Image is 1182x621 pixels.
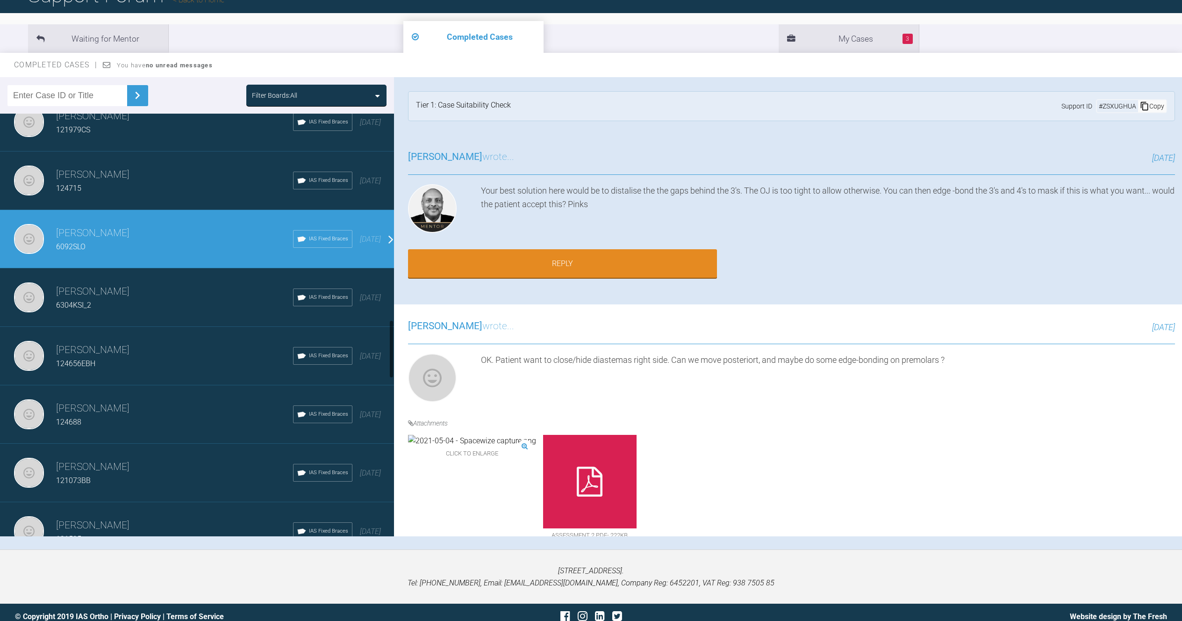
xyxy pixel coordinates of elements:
a: Reply [408,249,717,278]
a: Website design by The Fresh [1070,612,1167,621]
span: 124688 [56,418,81,426]
span: [PERSON_NAME] [408,151,482,162]
h3: [PERSON_NAME] [56,401,293,417]
h3: [PERSON_NAME] [56,518,293,534]
h3: [PERSON_NAME] [56,225,293,241]
div: OK. Patient want to close/hide diastemas right side. Can we move posteriort, and maybe do some ed... [481,354,1175,406]
input: Enter Case ID or Title [7,85,127,106]
span: You have [117,62,213,69]
span: [DATE] [360,235,381,244]
span: 121979CS [56,125,90,134]
li: Completed Cases [403,21,544,53]
h3: [PERSON_NAME] [56,167,293,183]
span: 6092SLO [56,242,86,251]
span: 124656EBH [56,359,95,368]
span: 124715 [56,184,81,193]
span: Support ID [1061,101,1092,111]
span: Click to enlarge [408,447,536,461]
li: My Cases [779,24,919,53]
span: [DATE] [360,469,381,477]
div: Your best solution here would be to distalise the the gaps behind the 3's. The OJ is too tight to... [481,184,1175,237]
span: 3 [903,34,913,44]
img: Ellen Grontvedt [14,341,44,371]
img: Ellen Grontvedt [14,224,44,254]
img: Utpalendu Bose [408,184,457,233]
span: IAS Fixed Braces [309,469,348,477]
span: [PERSON_NAME] [408,320,482,332]
div: # ZSXUGHUA [1097,101,1138,111]
span: Completed Cases [14,60,97,69]
li: Waiting for Mentor [28,24,168,53]
h3: [PERSON_NAME] [56,108,293,124]
img: 2021-05-04 - Spacewize capture.png [408,435,536,447]
h3: wrote... [408,318,514,334]
h3: [PERSON_NAME] [56,459,293,475]
img: Ellen Grontvedt [14,282,44,312]
strong: no unread messages [146,62,213,69]
a: Terms of Service [166,612,224,621]
h3: [PERSON_NAME] [56,342,293,358]
span: IAS Fixed Braces [309,527,348,535]
span: IAS Fixed Braces [309,235,348,243]
div: Filter Boards: All [252,90,297,101]
span: IAS Fixed Braces [309,176,348,185]
span: [DATE] [360,118,381,127]
h3: [PERSON_NAME] [56,284,293,300]
div: Tier 1: Case Suitability Check [416,99,511,113]
span: 6304KSI_2 [56,301,91,310]
span: IAS Fixed Braces [309,352,348,360]
span: [DATE] [360,527,381,536]
div: Copy [1138,100,1166,112]
img: Ellen Grontvedt [14,399,44,429]
h3: wrote... [408,149,514,165]
span: [DATE] [1152,322,1175,332]
img: Ellen Grontvedt [14,107,44,137]
span: [DATE] [360,176,381,185]
span: [DATE] [360,352,381,361]
span: IAS Fixed Braces [309,293,348,302]
span: IAS Fixed Braces [309,118,348,126]
span: IAS Fixed Braces [309,410,348,419]
span: [DATE] [1152,153,1175,163]
span: [DATE] [360,410,381,419]
img: Ellen Grontvedt [408,354,457,402]
img: Ellen Grontvedt [14,458,44,488]
p: [STREET_ADDRESS]. Tel: [PHONE_NUMBER], Email: [EMAIL_ADDRESS][DOMAIN_NAME], Company Reg: 6452201,... [15,565,1167,589]
span: [DATE] [360,293,381,302]
span: assessment 2.pdf - 222KB [543,528,637,543]
span: 121073BB [56,476,91,485]
img: chevronRight.28bd32b0.svg [130,88,145,103]
span: 121525 [56,534,81,543]
a: Privacy Policy [114,612,161,621]
img: Ellen Grontvedt [14,516,44,546]
img: Ellen Grontvedt [14,166,44,195]
h4: Attachments [408,418,1175,428]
